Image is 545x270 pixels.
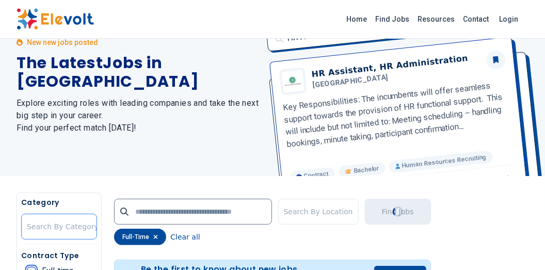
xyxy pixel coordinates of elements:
h2: Explore exciting roles with leading companies and take the next big step in your career. Find you... [17,97,260,134]
img: Elevolt [17,8,94,30]
a: Login [493,9,524,29]
h5: Category [21,197,97,208]
a: Find Jobs [371,11,413,27]
button: Clear all [170,229,200,245]
h5: Contract Type [21,250,97,261]
h1: The Latest Jobs in [GEOGRAPHIC_DATA] [17,54,260,91]
iframe: Chat Widget [493,220,545,270]
div: full-time [114,229,166,245]
div: Loading... [391,205,404,218]
button: Find JobsLoading... [365,199,431,225]
a: Home [342,11,371,27]
p: New new jobs posted [27,37,98,47]
a: Resources [413,11,459,27]
a: Contact [459,11,493,27]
